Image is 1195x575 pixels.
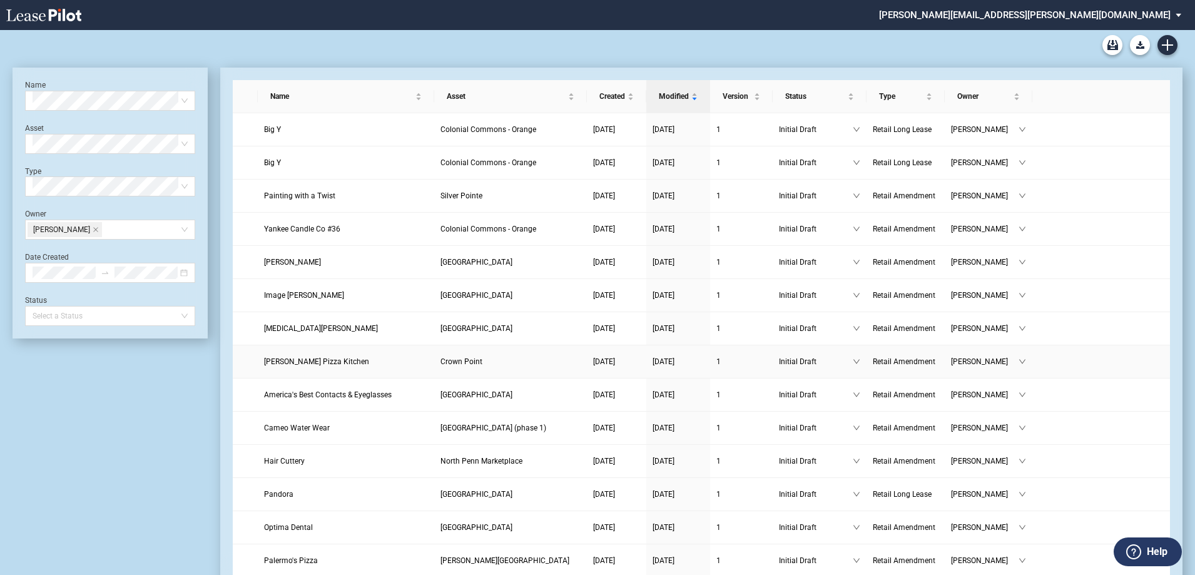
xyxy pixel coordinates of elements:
span: 1 [716,457,721,466]
span: Colonial Commons - Orange [440,158,536,167]
a: 1 [716,123,766,136]
span: [DATE] [653,424,674,432]
span: [DATE] [593,390,615,399]
a: [DATE] [593,488,640,501]
span: [DATE] [593,158,615,167]
a: [DATE] [593,322,640,335]
span: down [1019,358,1026,365]
span: down [1019,225,1026,233]
a: 1 [716,156,766,169]
a: 1 [716,256,766,268]
span: down [853,457,860,465]
a: [DATE] [593,289,640,302]
span: Optima Dental [264,523,313,532]
a: 1 [716,389,766,401]
a: Retail Amendment [873,322,938,335]
span: Image Sun Tanning [264,291,344,300]
span: swap-right [101,268,109,277]
span: [PERSON_NAME] [951,289,1019,302]
a: [PERSON_NAME] [264,256,429,268]
a: [DATE] [593,554,640,567]
button: Download Blank Form [1130,35,1150,55]
span: Painting with a Twist [264,191,335,200]
a: [DATE] [653,554,704,567]
a: [DATE] [653,256,704,268]
span: down [853,225,860,233]
span: down [853,192,860,200]
span: [PERSON_NAME] [951,455,1019,467]
a: Big Y [264,156,429,169]
th: Status [773,80,867,113]
a: Image [PERSON_NAME] [264,289,429,302]
span: Barn Plaza [440,490,512,499]
a: Retail Amendment [873,256,938,268]
span: 1 [716,357,721,366]
span: Retail Amendment [873,291,935,300]
a: [GEOGRAPHIC_DATA] [440,488,581,501]
span: Taiji Acucare [264,324,378,333]
a: [DATE] [653,521,704,534]
label: Asset [25,124,44,133]
th: Type [867,80,945,113]
span: 1 [716,324,721,333]
th: Created [587,80,646,113]
span: Modified [659,90,689,103]
label: Status [25,296,47,305]
span: Kasey Fogleman [28,222,102,237]
span: Cameo Water Wear [264,424,330,432]
span: [PERSON_NAME] [951,488,1019,501]
a: [DATE] [653,422,704,434]
span: Ben Jewelers [264,258,321,267]
span: Initial Draft [779,322,853,335]
a: Colonial Commons - Orange [440,123,581,136]
a: [GEOGRAPHIC_DATA] [440,389,581,401]
span: [DATE] [653,291,674,300]
a: [DATE] [653,289,704,302]
span: down [1019,457,1026,465]
label: Date Created [25,253,69,262]
span: [DATE] [653,457,674,466]
span: Name [270,90,414,103]
span: 1 [716,191,721,200]
span: [DATE] [653,158,674,167]
span: [DATE] [653,125,674,134]
span: Roosevelt Mall [440,258,512,267]
a: North Penn Marketplace [440,455,581,467]
a: Retail Amendment [873,521,938,534]
a: Retail Long Lease [873,123,938,136]
span: down [853,424,860,432]
span: [DATE] [653,191,674,200]
label: Owner [25,210,46,218]
a: Pandora [264,488,429,501]
span: down [853,491,860,498]
a: Crown Point [440,355,581,368]
label: Name [25,81,46,89]
span: 1 [716,125,721,134]
a: Archive [1102,35,1122,55]
a: [DATE] [653,455,704,467]
th: Modified [646,80,710,113]
a: 1 [716,190,766,202]
span: Retail Amendment [873,390,935,399]
span: Retail Amendment [873,457,935,466]
span: down [853,159,860,166]
span: Pilgrim Gardens [440,324,512,333]
span: [PERSON_NAME] [951,521,1019,534]
a: [DATE] [653,123,704,136]
button: Help [1114,537,1182,566]
span: down [1019,258,1026,266]
span: Retail Amendment [873,556,935,565]
span: [PERSON_NAME] [951,389,1019,401]
span: America's Best Contacts & Eyeglasses [264,390,392,399]
th: Owner [945,80,1032,113]
span: 1 [716,258,721,267]
span: [DATE] [653,225,674,233]
span: down [1019,391,1026,399]
span: [PERSON_NAME] [33,223,90,237]
span: down [853,391,860,399]
span: Retail Long Lease [873,158,932,167]
span: down [1019,557,1026,564]
span: down [1019,159,1026,166]
span: [PERSON_NAME] [951,123,1019,136]
span: close [93,226,99,233]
